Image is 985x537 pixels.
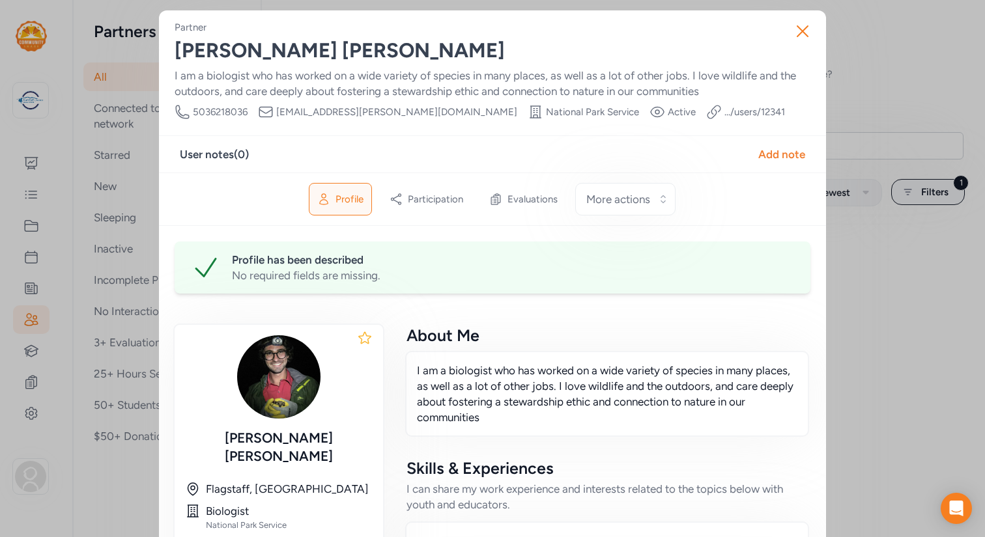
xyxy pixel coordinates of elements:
[408,193,463,206] span: Participation
[758,146,805,162] div: Add note
[193,105,248,118] span: 5036218036
[206,481,373,497] div: Flagstaff, [GEOGRAPHIC_DATA]
[206,503,373,519] div: Biologist
[206,520,373,530] div: National Park Service
[586,191,650,207] span: More actions
[507,193,558,206] span: Evaluations
[407,458,808,478] div: Skills & Experiences
[668,105,696,118] span: Active
[180,146,249,162] div: User notes ( 0 )
[335,193,364,206] span: Profile
[546,105,639,118] span: National Park Service
[276,105,517,118] span: [EMAIL_ADDRESS][PERSON_NAME][DOMAIN_NAME]
[232,252,795,268] div: Profile has been described
[417,363,797,425] p: I am a biologist who has worked on a wide variety of species in many places, as well as a lot of ...
[185,429,373,465] div: [PERSON_NAME] [PERSON_NAME]
[175,21,207,34] div: Partner
[237,335,321,419] img: 7HopeoVrTWW4B00QOFs2
[724,105,785,118] a: .../users/12341
[175,68,810,99] div: I am a biologist who has worked on a wide variety of species in many places, as well as a lot of ...
[575,183,676,215] button: More actions
[941,493,972,524] div: Open Intercom Messenger
[232,268,795,283] div: No required fields are missing.
[407,481,808,512] div: I can share my work experience and interests related to the topics below with youth and educators.
[175,39,810,62] div: [PERSON_NAME] [PERSON_NAME]
[407,325,808,346] div: About Me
